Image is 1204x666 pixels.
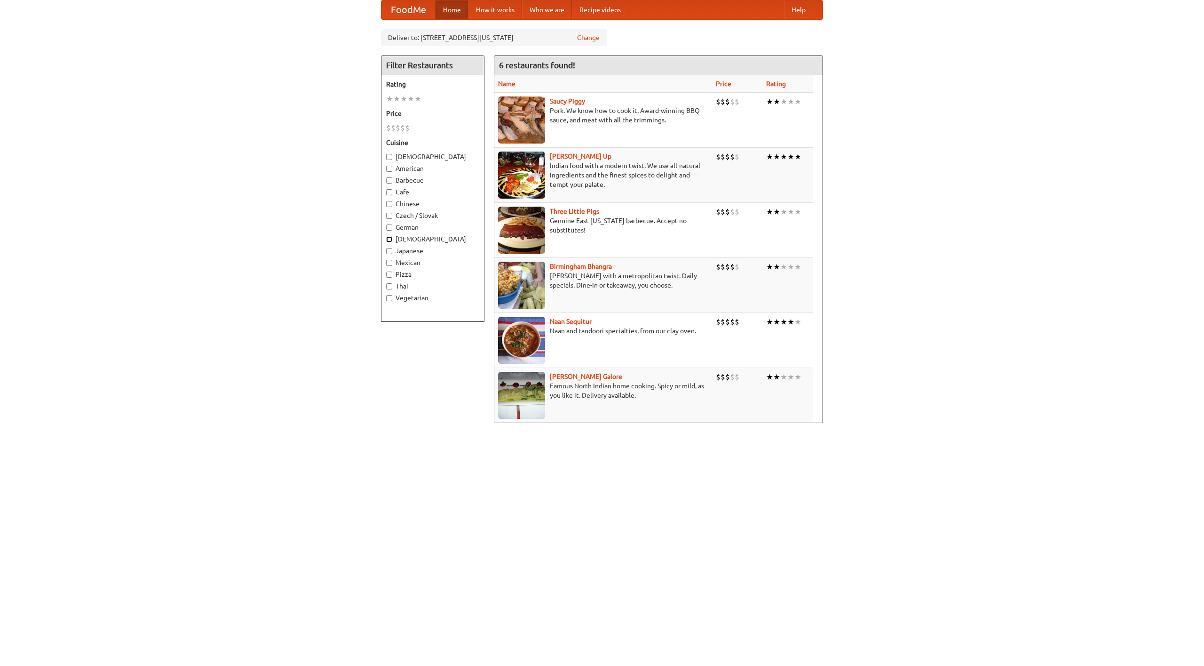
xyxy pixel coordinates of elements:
[725,262,730,272] li: $
[499,61,575,70] ng-pluralize: 6 restaurants found!
[730,96,735,107] li: $
[386,223,479,232] label: German
[721,152,725,162] li: $
[780,262,787,272] li: ★
[721,207,725,217] li: $
[386,260,392,266] input: Mexican
[396,123,400,133] li: $
[400,123,405,133] li: $
[780,152,787,162] li: ★
[386,80,479,89] h5: Rating
[436,0,468,19] a: Home
[766,262,773,272] li: ★
[386,234,479,244] label: [DEMOGRAPHIC_DATA]
[386,270,479,279] label: Pizza
[498,381,708,400] p: Famous North Indian home cooking. Spicy or mild, as you like it. Delivery available.
[498,326,708,336] p: Naan and tandoori specialties, from our clay oven.
[386,123,391,133] li: $
[794,262,801,272] li: ★
[766,207,773,217] li: ★
[787,317,794,327] li: ★
[766,317,773,327] li: ★
[498,216,708,235] p: Genuine East [US_STATE] barbecue. Accept no substitutes!
[498,262,545,309] img: bhangra.jpg
[780,207,787,217] li: ★
[787,372,794,382] li: ★
[577,33,600,42] a: Change
[405,123,410,133] li: $
[386,248,392,254] input: Japanese
[386,176,479,185] label: Barbecue
[498,96,545,144] img: saucy.jpg
[498,372,545,419] img: currygalore.jpg
[730,317,735,327] li: $
[730,372,735,382] li: $
[716,372,721,382] li: $
[386,154,392,160] input: [DEMOGRAPHIC_DATA]
[386,213,392,219] input: Czech / Slovak
[794,317,801,327] li: ★
[386,199,479,209] label: Chinese
[386,211,479,220] label: Czech / Slovak
[498,80,515,88] a: Name
[794,152,801,162] li: ★
[787,152,794,162] li: ★
[716,96,721,107] li: $
[716,207,721,217] li: $
[716,317,721,327] li: $
[386,201,392,207] input: Chinese
[773,372,780,382] li: ★
[780,317,787,327] li: ★
[386,295,392,301] input: Vegetarian
[386,281,479,291] label: Thai
[725,372,730,382] li: $
[386,189,392,195] input: Cafe
[716,80,731,88] a: Price
[550,97,585,105] a: Saucy Piggy
[550,208,599,215] a: Three Little Pigs
[414,94,421,104] li: ★
[721,262,725,272] li: $
[386,109,479,118] h5: Price
[386,152,479,161] label: [DEMOGRAPHIC_DATA]
[522,0,572,19] a: Who we are
[725,152,730,162] li: $
[550,373,622,380] a: [PERSON_NAME] Galore
[498,106,708,125] p: Pork. We know how to cook it. Award-winning BBQ sauce, and meat with all the trimmings.
[386,138,479,147] h5: Cuisine
[386,94,393,104] li: ★
[721,317,725,327] li: $
[766,152,773,162] li: ★
[721,372,725,382] li: $
[386,246,479,256] label: Japanese
[550,263,612,270] a: Birmingham Bhangra
[386,225,392,231] input: German
[381,0,436,19] a: FoodMe
[386,293,479,303] label: Vegetarian
[386,272,392,278] input: Pizza
[725,207,730,217] li: $
[794,372,801,382] li: ★
[735,96,739,107] li: $
[386,283,392,289] input: Thai
[550,152,611,160] b: [PERSON_NAME] Up
[766,96,773,107] li: ★
[572,0,628,19] a: Recipe videos
[794,96,801,107] li: ★
[391,123,396,133] li: $
[784,0,813,19] a: Help
[735,207,739,217] li: $
[725,96,730,107] li: $
[735,262,739,272] li: $
[730,262,735,272] li: $
[498,207,545,254] img: littlepigs.jpg
[766,80,786,88] a: Rating
[721,96,725,107] li: $
[735,317,739,327] li: $
[550,318,592,325] a: Naan Sequitur
[381,29,607,46] div: Deliver to: [STREET_ADDRESS][US_STATE]
[716,262,721,272] li: $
